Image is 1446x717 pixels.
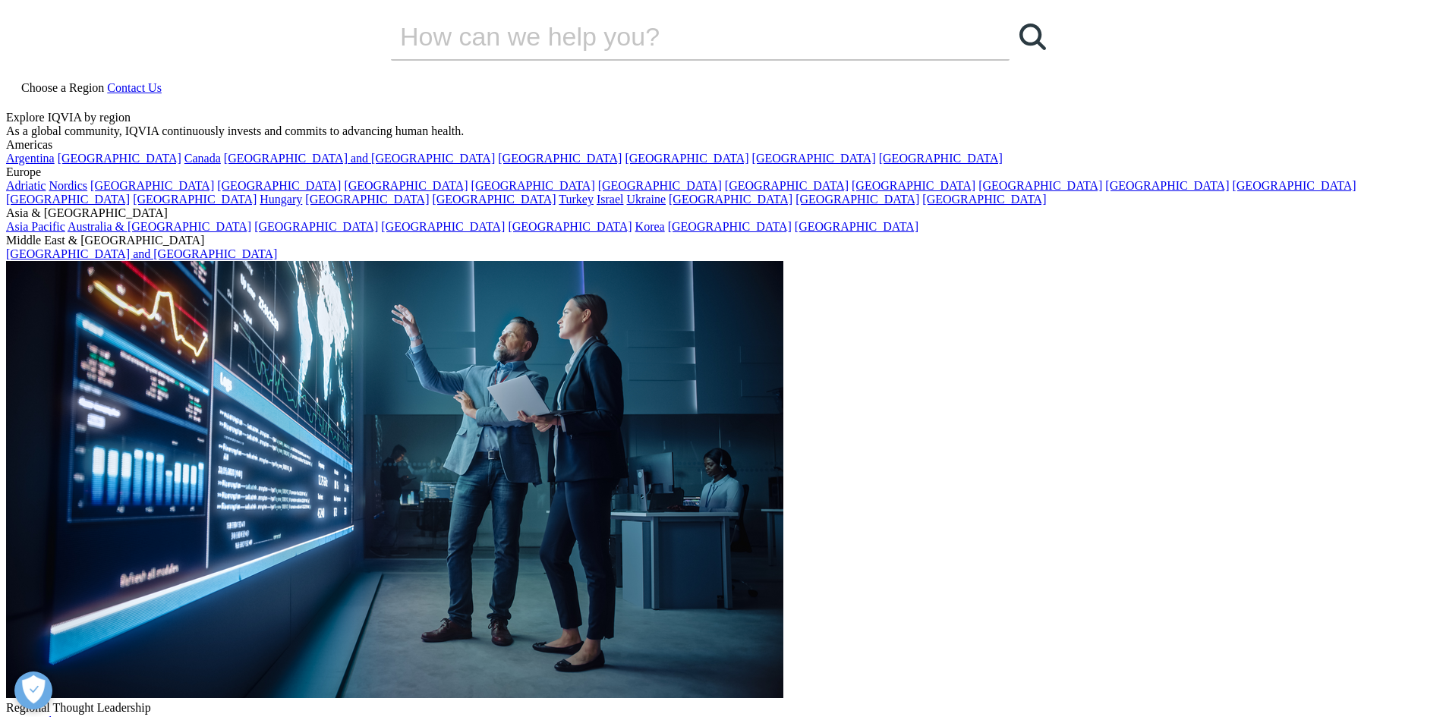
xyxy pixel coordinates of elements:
[1105,179,1229,192] a: [GEOGRAPHIC_DATA]
[668,220,792,233] a: [GEOGRAPHIC_DATA]
[49,179,87,192] a: Nordics
[6,111,1440,124] div: Explore IQVIA by region
[471,179,595,192] a: [GEOGRAPHIC_DATA]
[58,152,181,165] a: [GEOGRAPHIC_DATA]
[6,124,1440,138] div: As a global community, IQVIA continuously invests and commits to advancing human health.
[6,193,130,206] a: [GEOGRAPHIC_DATA]
[669,193,792,206] a: [GEOGRAPHIC_DATA]
[1010,14,1055,59] a: Buscar
[508,220,632,233] a: [GEOGRAPHIC_DATA]
[184,152,221,165] a: Canada
[344,179,468,192] a: [GEOGRAPHIC_DATA]
[6,206,1440,220] div: Asia & [GEOGRAPHIC_DATA]
[254,220,378,233] a: [GEOGRAPHIC_DATA]
[90,179,214,192] a: [GEOGRAPHIC_DATA]
[217,179,341,192] a: [GEOGRAPHIC_DATA]
[498,152,622,165] a: [GEOGRAPHIC_DATA]
[6,220,65,233] a: Asia Pacific
[260,193,302,206] a: Hungary
[68,220,251,233] a: Australia & [GEOGRAPHIC_DATA]
[6,179,46,192] a: Adriatic
[432,193,556,206] a: [GEOGRAPHIC_DATA]
[725,179,849,192] a: [GEOGRAPHIC_DATA]
[559,193,594,206] a: Turkey
[381,220,505,233] a: [GEOGRAPHIC_DATA]
[879,152,1003,165] a: [GEOGRAPHIC_DATA]
[6,701,1440,715] div: Regional Thought Leadership
[6,247,277,260] a: [GEOGRAPHIC_DATA] and [GEOGRAPHIC_DATA]
[391,14,966,59] input: Buscar
[6,261,783,698] img: 2093_analyzing-data-using-big-screen-display-and-laptop.png
[625,152,748,165] a: [GEOGRAPHIC_DATA]
[6,165,1440,179] div: Europe
[305,193,429,206] a: [GEOGRAPHIC_DATA]
[627,193,666,206] a: Ukraine
[6,152,55,165] a: Argentina
[21,81,104,94] span: Choose a Region
[978,179,1102,192] a: [GEOGRAPHIC_DATA]
[752,152,876,165] a: [GEOGRAPHIC_DATA]
[1019,24,1046,50] svg: Search
[107,81,162,94] a: Contact Us
[14,671,52,709] button: Abrir preferencias
[133,193,257,206] a: [GEOGRAPHIC_DATA]
[224,152,495,165] a: [GEOGRAPHIC_DATA] and [GEOGRAPHIC_DATA]
[852,179,975,192] a: [GEOGRAPHIC_DATA]
[6,138,1440,152] div: Americas
[795,193,919,206] a: [GEOGRAPHIC_DATA]
[6,234,1440,247] div: Middle East & [GEOGRAPHIC_DATA]
[1232,179,1356,192] a: [GEOGRAPHIC_DATA]
[598,179,722,192] a: [GEOGRAPHIC_DATA]
[922,193,1046,206] a: [GEOGRAPHIC_DATA]
[795,220,918,233] a: [GEOGRAPHIC_DATA]
[597,193,624,206] a: Israel
[635,220,665,233] a: Korea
